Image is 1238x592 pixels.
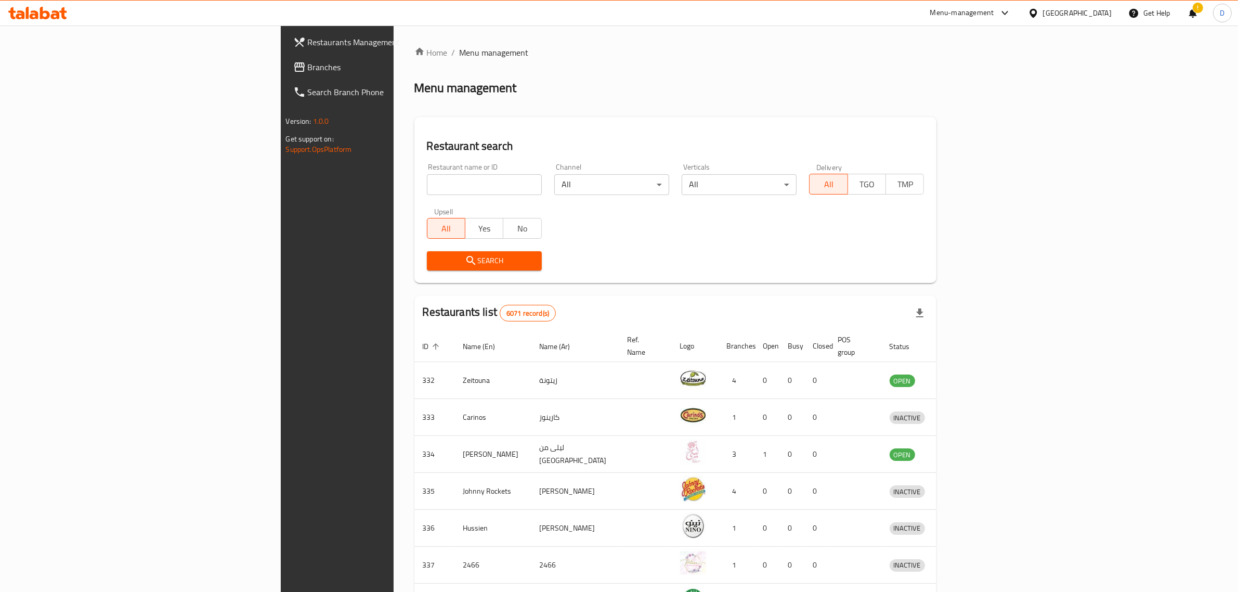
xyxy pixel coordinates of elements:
span: POS group [838,333,869,358]
span: 1.0.0 [313,114,329,128]
h2: Menu management [414,80,517,96]
span: Get support on: [286,132,334,146]
td: Carinos [455,399,531,436]
img: 2466 [680,550,706,576]
span: TMP [890,177,920,192]
span: INACTIVE [890,412,925,424]
img: Hussien [680,513,706,539]
span: INACTIVE [890,522,925,534]
td: 2466 [531,547,619,584]
td: 0 [755,473,780,510]
td: 1 [719,399,755,436]
td: 0 [805,547,830,584]
input: Search for restaurant name or ID.. [427,174,542,195]
div: INACTIVE [890,559,925,572]
div: INACTIVE [890,411,925,424]
label: Upsell [434,208,453,215]
span: All [814,177,843,192]
div: Menu-management [930,7,994,19]
span: D [1220,7,1224,19]
span: Menu management [460,46,529,59]
img: Leila Min Lebnan [680,439,706,465]
h2: Restaurant search [427,138,924,154]
td: 4 [719,362,755,399]
td: 2466 [455,547,531,584]
div: OPEN [890,375,915,387]
td: [PERSON_NAME] [531,510,619,547]
span: Search Branch Phone [308,86,479,98]
td: 1 [719,510,755,547]
td: 0 [805,473,830,510]
button: All [427,218,465,239]
td: Johnny Rockets [455,473,531,510]
div: Export file [907,301,932,326]
div: OPEN [890,448,915,461]
a: Support.OpsPlatform [286,143,352,156]
td: 0 [805,362,830,399]
td: 1 [719,547,755,584]
span: All [432,221,461,236]
span: No [507,221,537,236]
td: 3 [719,436,755,473]
div: INACTIVE [890,485,925,498]
td: [PERSON_NAME] [455,436,531,473]
span: ID [423,340,442,353]
span: Branches [308,61,479,73]
span: Search [435,254,533,267]
td: Zeitouna [455,362,531,399]
img: Carinos [680,402,706,428]
button: No [503,218,541,239]
span: Status [890,340,923,353]
td: 0 [755,547,780,584]
button: Yes [465,218,503,239]
label: Delivery [816,163,842,171]
td: 0 [780,547,805,584]
td: 0 [780,362,805,399]
div: All [554,174,669,195]
th: Branches [719,330,755,362]
div: All [682,174,797,195]
div: [GEOGRAPHIC_DATA] [1043,7,1112,19]
td: 0 [780,436,805,473]
span: Name (En) [463,340,509,353]
button: Search [427,251,542,271]
td: 0 [755,362,780,399]
td: [PERSON_NAME] [531,473,619,510]
span: Ref. Name [628,333,659,358]
button: TGO [848,174,886,195]
td: 0 [805,436,830,473]
span: OPEN [890,449,915,461]
th: Busy [780,330,805,362]
td: 0 [780,399,805,436]
span: Version: [286,114,311,128]
button: TMP [885,174,924,195]
a: Search Branch Phone [285,80,488,105]
a: Branches [285,55,488,80]
td: 0 [780,473,805,510]
div: Total records count [500,305,556,321]
td: 4 [719,473,755,510]
td: 0 [755,399,780,436]
td: Hussien [455,510,531,547]
th: Logo [672,330,719,362]
span: OPEN [890,375,915,387]
a: Restaurants Management [285,30,488,55]
img: Zeitouna [680,365,706,391]
span: Yes [470,221,499,236]
nav: breadcrumb [414,46,937,59]
td: كارينوز [531,399,619,436]
td: زيتونة [531,362,619,399]
td: 1 [755,436,780,473]
span: TGO [852,177,882,192]
td: 0 [805,399,830,436]
span: Name (Ar) [540,340,584,353]
span: 6071 record(s) [500,308,555,318]
button: All [809,174,848,195]
span: INACTIVE [890,559,925,571]
span: INACTIVE [890,486,925,498]
img: Johnny Rockets [680,476,706,502]
div: INACTIVE [890,522,925,535]
th: Closed [805,330,830,362]
td: 0 [805,510,830,547]
td: ليلى من [GEOGRAPHIC_DATA] [531,436,619,473]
